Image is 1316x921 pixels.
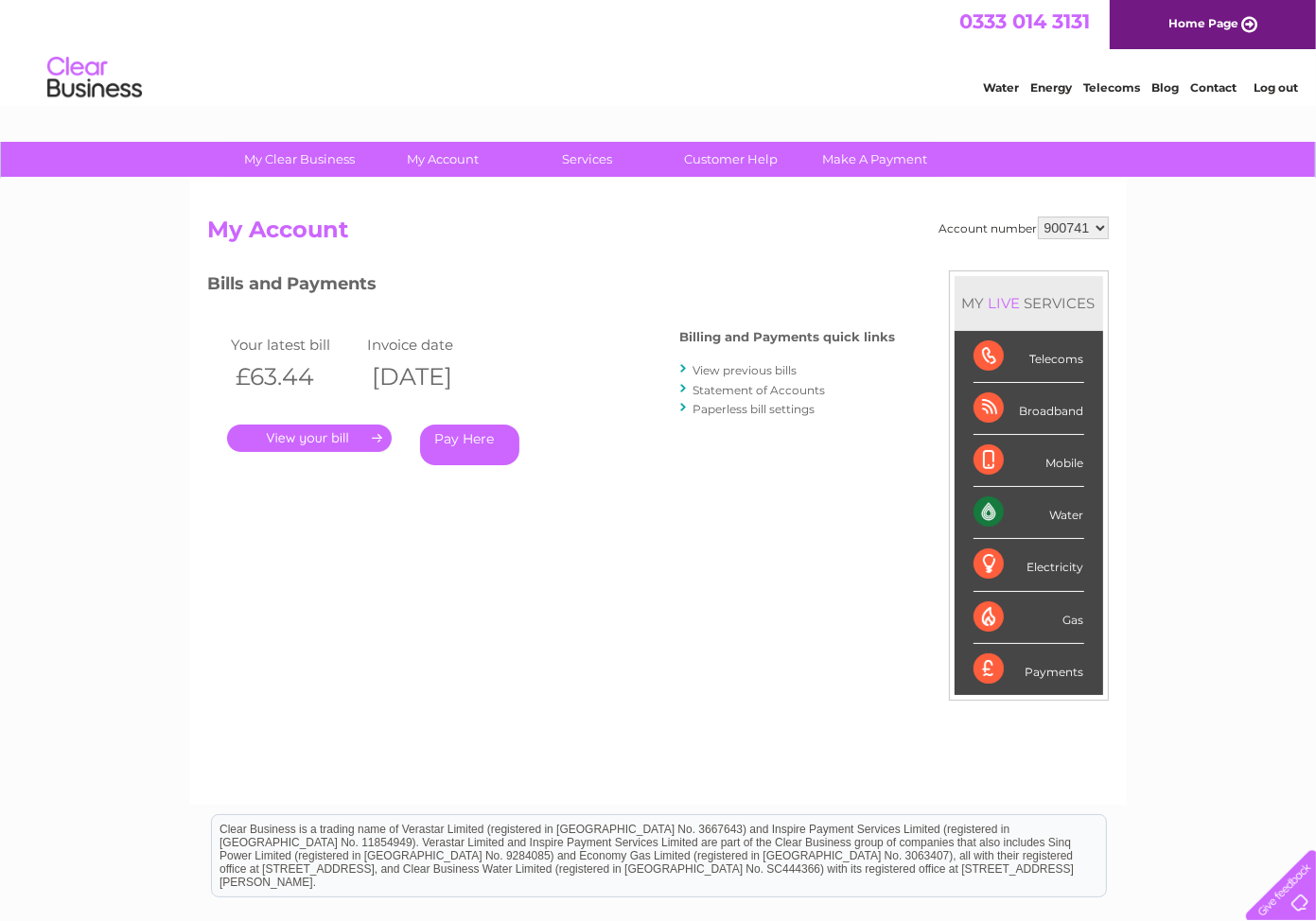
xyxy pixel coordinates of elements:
[693,383,826,397] a: Statement of Accounts
[227,425,392,452] a: .
[1083,80,1140,95] a: Telecoms
[208,270,896,304] h3: Bills and Payments
[680,330,896,344] h4: Billing and Payments quick links
[693,363,798,377] a: View previous bills
[985,294,1025,312] div: LIVE
[955,276,1103,330] div: MY SERVICES
[212,10,1106,92] div: Clear Business is a trading name of Verastar Limited (registered in [GEOGRAPHIC_DATA] No. 3667643...
[983,80,1019,95] a: Water
[693,402,816,416] a: Paperless bill settings
[974,435,1084,487] div: Mobile
[362,332,499,357] td: Invoice date
[227,357,363,396] th: £63.44
[509,142,665,177] a: Services
[365,142,521,177] a: My Account
[653,142,809,177] a: Customer Help
[227,332,363,357] td: Your latest bill
[208,217,1109,252] h2: My Account
[974,487,1084,539] div: Water
[46,49,143,107] img: logo.png
[221,142,377,177] a: My Clear Business
[959,9,1090,33] a: 0333 014 3131
[1151,80,1179,95] a: Blog
[974,592,1084,644] div: Gas
[974,383,1084,435] div: Broadband
[1190,80,1237,95] a: Contact
[420,425,519,465] a: Pay Here
[939,217,1109,239] div: Account number
[362,357,499,396] th: [DATE]
[974,644,1084,695] div: Payments
[974,539,1084,591] div: Electricity
[1030,80,1072,95] a: Energy
[1254,80,1298,95] a: Log out
[797,142,953,177] a: Make A Payment
[974,331,1084,383] div: Telecoms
